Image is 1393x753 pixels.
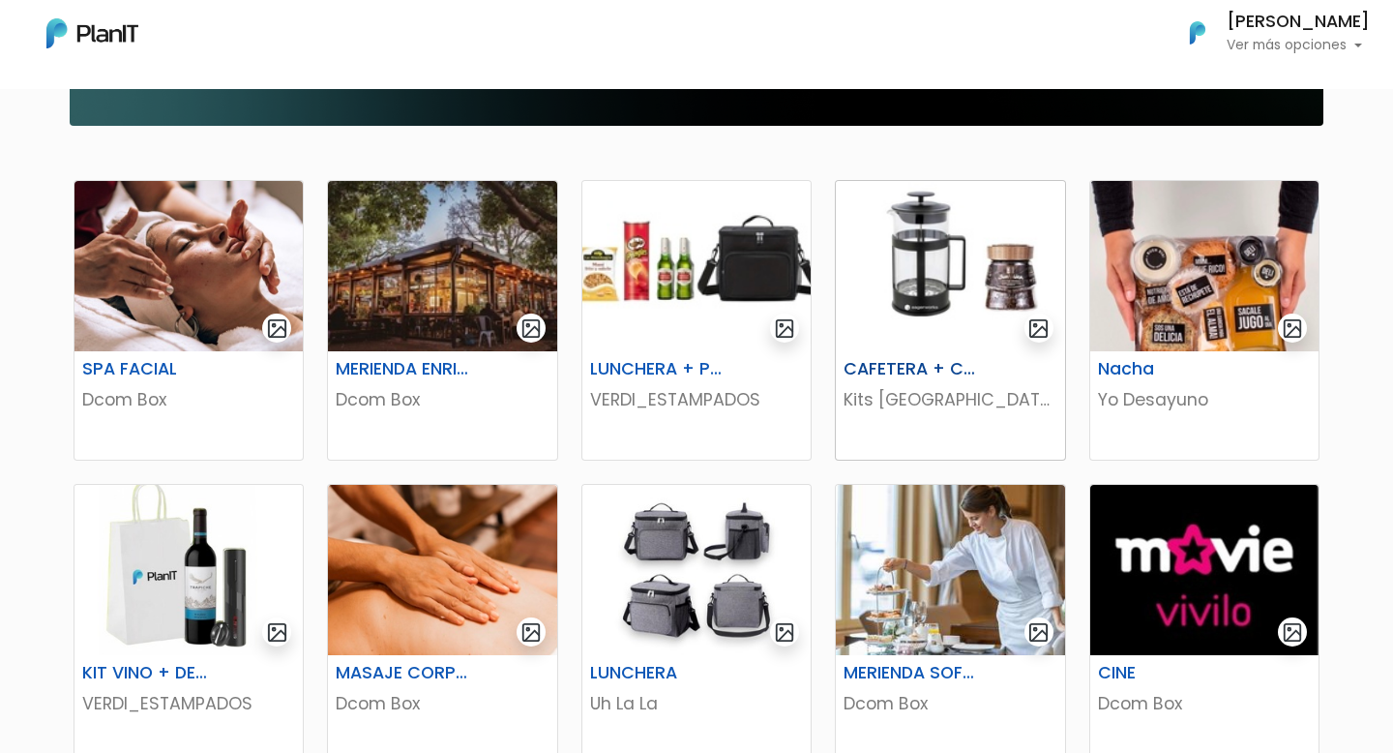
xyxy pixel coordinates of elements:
[324,663,482,683] h6: MASAJE CORPORAL
[844,387,1056,412] p: Kits [GEOGRAPHIC_DATA]
[1089,180,1319,461] a: gallery-light Nacha Yo Desayuno
[1090,181,1319,351] img: thumb_D894C8AE-60BF-4788-A814-9D6A2BE292DF.jpeg
[832,359,990,379] h6: CAFETERA + CAFÉ [PERSON_NAME]
[1086,359,1244,379] h6: Nacha
[327,180,557,461] a: gallery-light MERIENDA ENRIQUETA CAFÉ Dcom Box
[836,485,1064,655] img: thumb_WhatsApp_Image_2024-04-18_at_14.35.47.jpeg
[46,18,138,48] img: PlanIt Logo
[582,181,811,351] img: thumb_B5069BE2-F4D7-4801-A181-DF9E184C69A6.jpeg
[590,387,803,412] p: VERDI_ESTAMPADOS
[844,691,1056,716] p: Dcom Box
[1086,663,1244,683] h6: CINE
[1227,39,1370,52] p: Ver más opciones
[1165,8,1370,58] button: PlanIt Logo [PERSON_NAME] Ver más opciones
[328,485,556,655] img: thumb_EEBA820B-9A13-4920-8781-964E5B39F6D7.jpeg
[74,181,303,351] img: thumb_2AAA59ED-4AB8-4286-ADA8-D238202BF1A2.jpeg
[1098,691,1311,716] p: Dcom Box
[266,621,288,644] img: gallery-light
[578,359,736,379] h6: LUNCHERA + PICADA
[71,359,228,379] h6: SPA FACIAL
[581,180,812,461] a: gallery-light LUNCHERA + PICADA VERDI_ESTAMPADOS
[836,181,1064,351] img: thumb_63AE2317-F514-41F3-A209-2759B9902972.jpeg
[835,180,1065,461] a: gallery-light CAFETERA + CAFÉ [PERSON_NAME] Kits [GEOGRAPHIC_DATA]
[71,663,228,683] h6: KIT VINO + DESCORCHADOR
[520,621,543,644] img: gallery-light
[578,663,736,683] h6: LUNCHERA
[590,691,803,716] p: Uh La La
[74,180,304,461] a: gallery-light SPA FACIAL Dcom Box
[100,18,279,56] div: ¿Necesitás ayuda?
[82,691,295,716] p: VERDI_ESTAMPADOS
[1176,12,1219,54] img: PlanIt Logo
[324,359,482,379] h6: MERIENDA ENRIQUETA CAFÉ
[1227,14,1370,31] h6: [PERSON_NAME]
[1282,317,1304,340] img: gallery-light
[1027,621,1050,644] img: gallery-light
[336,387,548,412] p: Dcom Box
[1282,621,1304,644] img: gallery-light
[1027,317,1050,340] img: gallery-light
[1098,387,1311,412] p: Yo Desayuno
[82,387,295,412] p: Dcom Box
[1090,485,1319,655] img: thumb_thumb_moviecenter_logo.jpeg
[582,485,811,655] img: thumb_image__copia___copia___copia___copia___copia___copia___copia___copia___copia_-Photoroom__28...
[74,485,303,655] img: thumb_WhatsApp_Image_2024-06-27_at_13.35.36__1_.jpeg
[328,181,556,351] img: thumb_6349CFF3-484F-4BCD-9940-78224EC48F4B.jpeg
[336,691,548,716] p: Dcom Box
[774,621,796,644] img: gallery-light
[774,317,796,340] img: gallery-light
[266,317,288,340] img: gallery-light
[832,663,990,683] h6: MERIENDA SOFITEL
[520,317,543,340] img: gallery-light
